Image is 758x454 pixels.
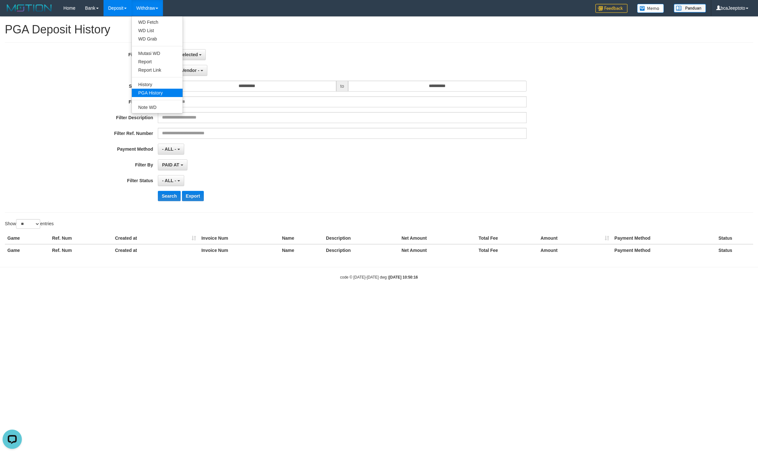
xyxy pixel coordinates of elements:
button: - ALL - [158,144,184,155]
button: - ALL - [158,175,184,186]
th: Amount [538,244,612,256]
th: Ref. Num [50,232,113,244]
small: code © [DATE]-[DATE] dwg | [340,275,418,280]
span: - ALL - [162,178,176,183]
span: - ALL - [162,147,176,152]
th: Description [323,232,399,244]
select: Showentries [16,219,40,229]
th: Total Fee [476,232,538,244]
label: Show entries [5,219,54,229]
button: PAID AT [158,159,187,170]
th: Net Amount [399,232,476,244]
th: Game [5,232,50,244]
th: Created at [113,232,199,244]
a: Note WD [132,103,183,111]
a: PGA History [132,89,183,97]
a: WD List [132,26,183,35]
button: Open LiveChat chat widget [3,3,22,22]
span: PAID AT [162,162,179,167]
img: MOTION_logo.png [5,3,54,13]
th: Payment Method [612,232,716,244]
strong: [DATE] 10:50:16 [389,275,418,280]
h1: PGA Deposit History [5,23,753,36]
a: History [132,80,183,89]
th: Status [716,232,753,244]
a: Report [132,58,183,66]
a: WD Grab [132,35,183,43]
img: panduan.png [674,4,706,13]
th: Invoice Num [199,244,279,256]
th: Name [279,244,323,256]
th: Status [716,244,753,256]
img: Button%20Memo.svg [637,4,664,13]
span: to [336,81,348,92]
th: Total Fee [476,244,538,256]
img: Feedback.jpg [595,4,627,13]
th: Invoice Num [199,232,279,244]
button: Search [158,191,181,201]
button: Export [182,191,204,201]
th: Payment Method [612,244,716,256]
a: Report Link [132,66,183,74]
th: Name [279,232,323,244]
th: Amount [538,232,612,244]
th: Ref. Num [50,244,113,256]
th: Game [5,244,50,256]
th: Net Amount [399,244,476,256]
a: WD Fetch [132,18,183,26]
th: Description [323,244,399,256]
th: Created at [113,244,199,256]
a: Mutasi WD [132,49,183,58]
